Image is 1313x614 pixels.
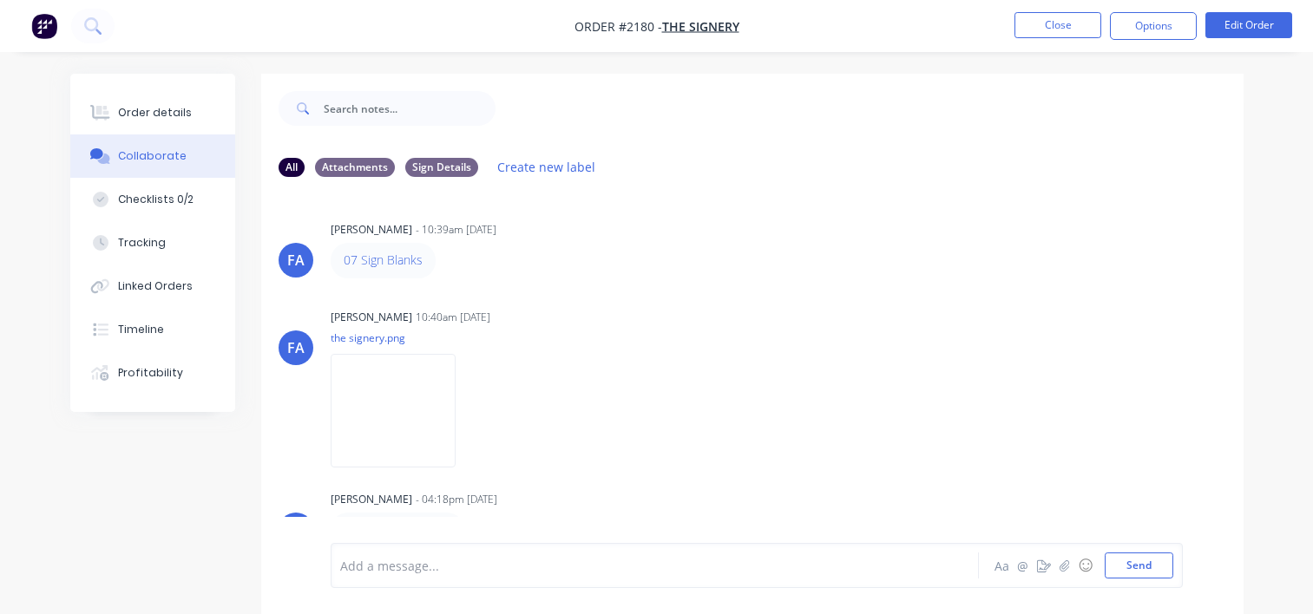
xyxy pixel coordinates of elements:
[1205,12,1292,38] button: Edit Order
[118,105,192,121] div: Order details
[118,148,187,164] div: Collaborate
[70,351,235,395] button: Profitability
[118,278,193,294] div: Linked Orders
[1014,12,1101,38] button: Close
[331,330,473,345] p: the signery.png
[118,365,183,381] div: Profitability
[489,155,605,179] button: Create new label
[1105,552,1173,578] button: Send
[70,308,235,351] button: Timeline
[70,91,235,134] button: Order details
[315,158,395,177] div: Attachments
[992,555,1013,576] button: Aa
[31,13,57,39] img: Factory
[574,18,662,35] span: Order #2180 -
[416,492,497,507] div: - 04:18pm [DATE]
[405,158,478,177] div: Sign Details
[118,322,164,337] div: Timeline
[662,18,739,35] a: The Signery
[1110,12,1197,40] button: Options
[70,134,235,178] button: Collaborate
[331,310,412,325] div: [PERSON_NAME]
[344,251,423,268] a: 07 Sign Blanks
[1075,555,1096,576] button: ☺
[279,158,305,177] div: All
[118,235,166,251] div: Tracking
[416,222,496,238] div: - 10:39am [DATE]
[331,492,412,507] div: [PERSON_NAME]
[70,221,235,265] button: Tracking
[331,222,412,238] div: [PERSON_NAME]
[287,337,305,358] div: FA
[70,265,235,308] button: Linked Orders
[118,192,194,207] div: Checklists 0/2
[324,91,496,126] input: Search notes...
[416,310,490,325] div: 10:40am [DATE]
[70,178,235,221] button: Checklists 0/2
[287,250,305,271] div: FA
[1013,555,1034,576] button: @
